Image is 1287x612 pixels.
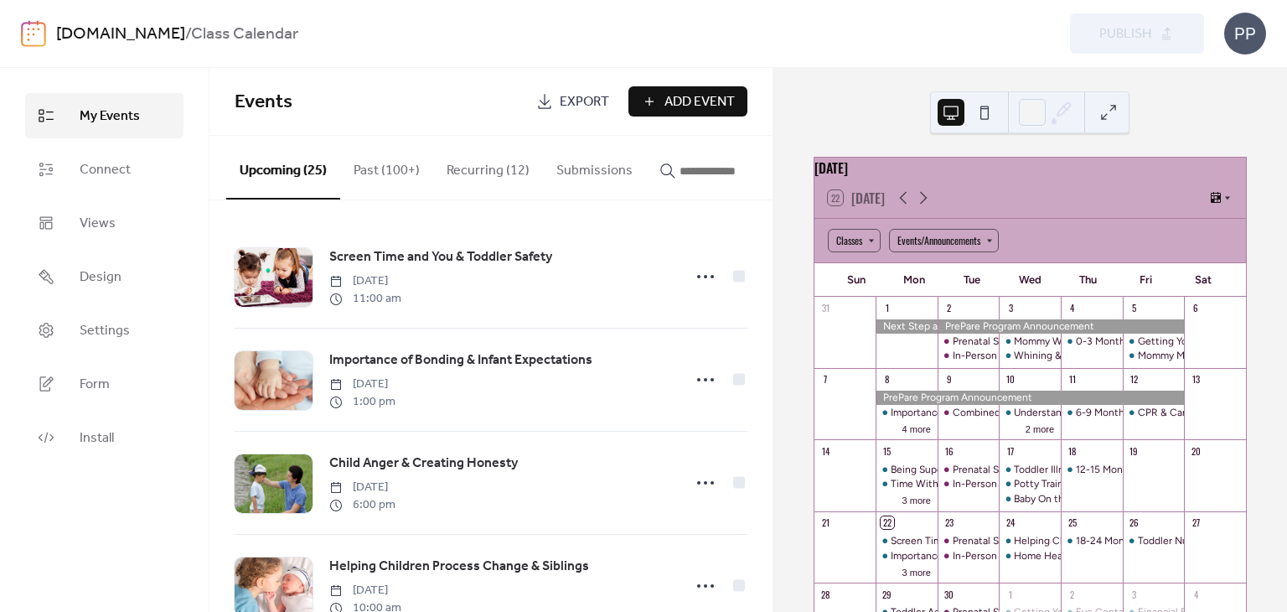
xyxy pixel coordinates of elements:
[1061,335,1123,349] div: 0-3 Month & 3-6 Month Infant Expectations
[819,444,832,457] div: 14
[938,319,1185,334] div: PrePare Program Announcement
[1061,463,1123,477] div: 12-15 Month & 15-18 Month Milestones
[1061,406,1123,420] div: 6-9 Month & 9-12 Month Infant Expectations
[1189,444,1202,457] div: 20
[329,393,395,411] span: 1:00 pm
[329,479,395,496] span: [DATE]
[1138,406,1241,420] div: CPR & Car Seat Safety
[999,534,1061,548] div: Helping Children Process Change & Siblings
[819,516,832,529] div: 21
[628,86,747,117] button: Add Event
[891,549,1096,563] div: Importance of Bonding & Infant Expectations
[1189,373,1202,386] div: 13
[1128,302,1140,314] div: 5
[999,549,1061,563] div: Home Health & Anger Management
[1128,444,1140,457] div: 19
[938,406,1000,420] div: Combined Prenatal Series – Labor & Delivery
[1076,534,1260,548] div: 18-24 Month & 24-36 Month Milestones
[21,20,46,47] img: logo
[1066,588,1078,600] div: 2
[881,588,893,600] div: 29
[1014,492,1201,506] div: Baby On the Move & Staying Out of Debt
[1066,444,1078,457] div: 18
[329,556,589,578] a: Helping Children Process Change & Siblings
[1189,302,1202,314] div: 6
[329,376,395,393] span: [DATE]
[25,415,183,460] a: Install
[1123,534,1185,548] div: Toddler Nutrition & Toddler Play
[876,549,938,563] div: Importance of Bonding & Infant Expectations
[938,549,1000,563] div: In-Person Prenatal Series
[329,350,592,371] span: Importance of Bonding & Infant Expectations
[896,492,938,506] button: 3 more
[329,453,518,475] a: Child Anger & Creating Honesty
[340,136,433,198] button: Past (100+)
[896,564,938,578] button: 3 more
[1019,421,1061,435] button: 2 more
[1066,373,1078,386] div: 11
[329,290,401,308] span: 11:00 am
[938,477,1000,491] div: In-Person Prenatal Series
[999,463,1061,477] div: Toddler Illness & Toddler Oral Health
[953,549,1068,563] div: In-Person Prenatal Series
[999,335,1061,349] div: Mommy Work & Quality Childcare
[828,263,886,297] div: Sun
[999,492,1061,506] div: Baby On the Move & Staying Out of Debt
[938,463,1000,477] div: Prenatal Series
[191,18,298,50] b: Class Calendar
[433,136,543,198] button: Recurring (12)
[881,373,893,386] div: 8
[1123,335,1185,349] div: Getting Your Baby to Sleep & Crying
[881,302,893,314] div: 1
[943,444,955,457] div: 16
[80,106,140,127] span: My Events
[938,534,1000,548] div: Prenatal Series
[1004,444,1016,457] div: 17
[1076,406,1281,420] div: 6-9 Month & 9-12 Month Infant Expectations
[560,92,609,112] span: Export
[25,93,183,138] a: My Events
[953,335,1021,349] div: Prenatal Series
[1004,373,1016,386] div: 10
[1076,463,1255,477] div: 12-15 Month & 15-18 Month Milestones
[1004,516,1016,529] div: 24
[80,214,116,234] span: Views
[876,319,938,334] div: Next Step and Little Steps Closed
[1014,349,1107,363] div: Whining & Tantrums
[1014,335,1167,349] div: Mommy Work & Quality Childcare
[1014,477,1229,491] div: Potty Training & Fighting the Impulse to Spend
[881,516,893,529] div: 22
[876,534,938,548] div: Screen Time and You & Toddler Safety
[886,263,943,297] div: Mon
[953,349,1068,363] div: In-Person Prenatal Series
[1014,463,1181,477] div: Toddler Illness & Toddler Oral Health
[56,18,185,50] a: [DOMAIN_NAME]
[943,263,1001,297] div: Tue
[329,496,395,514] span: 6:00 pm
[329,557,589,577] span: Helping Children Process Change & Siblings
[1001,263,1059,297] div: Wed
[943,588,955,600] div: 30
[1061,534,1123,548] div: 18-24 Month & 24-36 Month Milestones
[1076,335,1278,349] div: 0-3 Month & 3-6 Month Infant Expectations
[953,463,1021,477] div: Prenatal Series
[938,335,1000,349] div: Prenatal Series
[876,477,938,491] div: Time With Toddler & Words Matter: Silent Words
[1189,516,1202,529] div: 27
[80,160,131,180] span: Connect
[891,463,1178,477] div: Being Super Mom & Credit Scores: the Good, the Bad, the Ugly
[1123,406,1185,420] div: CPR & Car Seat Safety
[1224,13,1266,54] div: PP
[25,308,183,353] a: Settings
[814,158,1246,178] div: [DATE]
[1004,302,1016,314] div: 3
[329,454,518,474] span: Child Anger & Creating Honesty
[819,373,832,386] div: 7
[943,516,955,529] div: 23
[25,147,183,192] a: Connect
[943,373,955,386] div: 9
[329,272,401,290] span: [DATE]
[329,246,552,268] a: Screen Time and You & Toddler Safety
[80,267,121,288] span: Design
